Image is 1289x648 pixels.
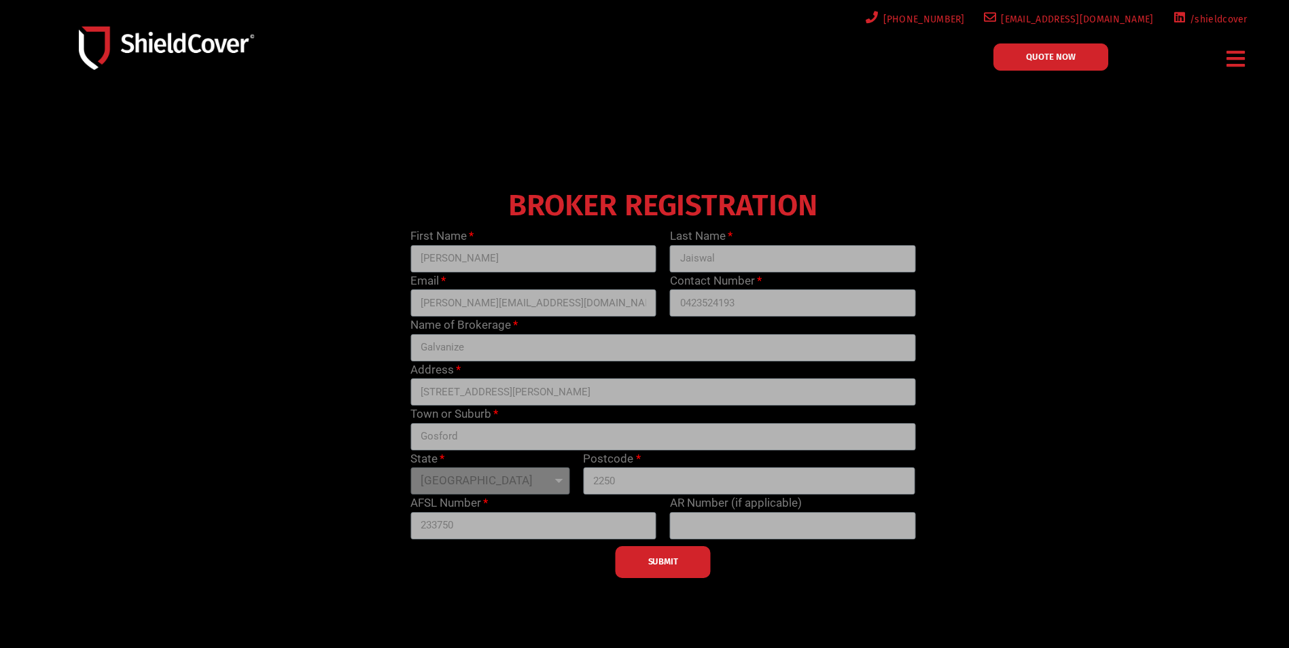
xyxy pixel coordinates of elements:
a: [EMAIL_ADDRESS][DOMAIN_NAME] [981,11,1154,28]
div: Menu Toggle [1222,43,1251,75]
label: Address [410,361,461,379]
label: Email [410,272,446,290]
span: [EMAIL_ADDRESS][DOMAIN_NAME] [996,11,1153,28]
a: [PHONE_NUMBER] [863,11,965,28]
h4: BROKER REGISTRATION [404,198,922,214]
a: /shieldcover [1170,11,1248,28]
label: AR Number (if applicable) [670,494,802,512]
span: QUOTE NOW [1026,52,1076,61]
label: First Name [410,228,474,245]
label: Contact Number [670,272,762,290]
label: Last Name [670,228,732,245]
label: Postcode [583,450,640,468]
a: QUOTE NOW [993,43,1108,71]
label: Town or Suburb [410,406,498,423]
label: State [410,450,444,468]
img: Shield-Cover-Underwriting-Australia-logo-full [79,26,254,69]
span: /shieldcover [1185,11,1248,28]
span: [PHONE_NUMBER] [879,11,965,28]
label: Name of Brokerage [410,317,518,334]
label: AFSL Number [410,494,488,512]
